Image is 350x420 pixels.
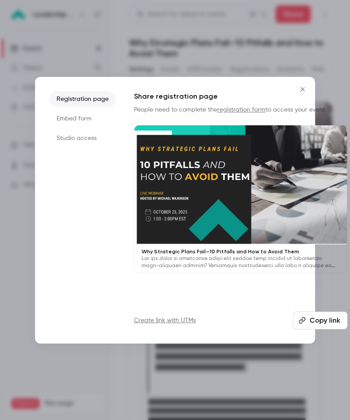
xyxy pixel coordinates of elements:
button: Close [293,80,311,98]
a: Why Strategic Plans Fail—10 Pitfalls and How to Avoid ThemLor ips dolor si ametconse adipi elit s... [134,125,348,274]
p: Lor ips dolor si ametconse adipi elit seddoe temp incidid ut laboreetdo magn-aliquaen adminim? Ve... [142,255,340,269]
li: Studio access [49,130,116,146]
li: Registration page [49,91,116,107]
button: Copy link [293,312,348,329]
p: People need to complete the to access your event [134,105,348,114]
h1: Share registration page [134,91,348,102]
li: Embed form [49,111,116,127]
a: registration form [217,107,265,113]
a: Create link with UTMs [134,316,196,325]
p: Why Strategic Plans Fail—10 Pitfalls and How to Avoid Them [142,248,340,255]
